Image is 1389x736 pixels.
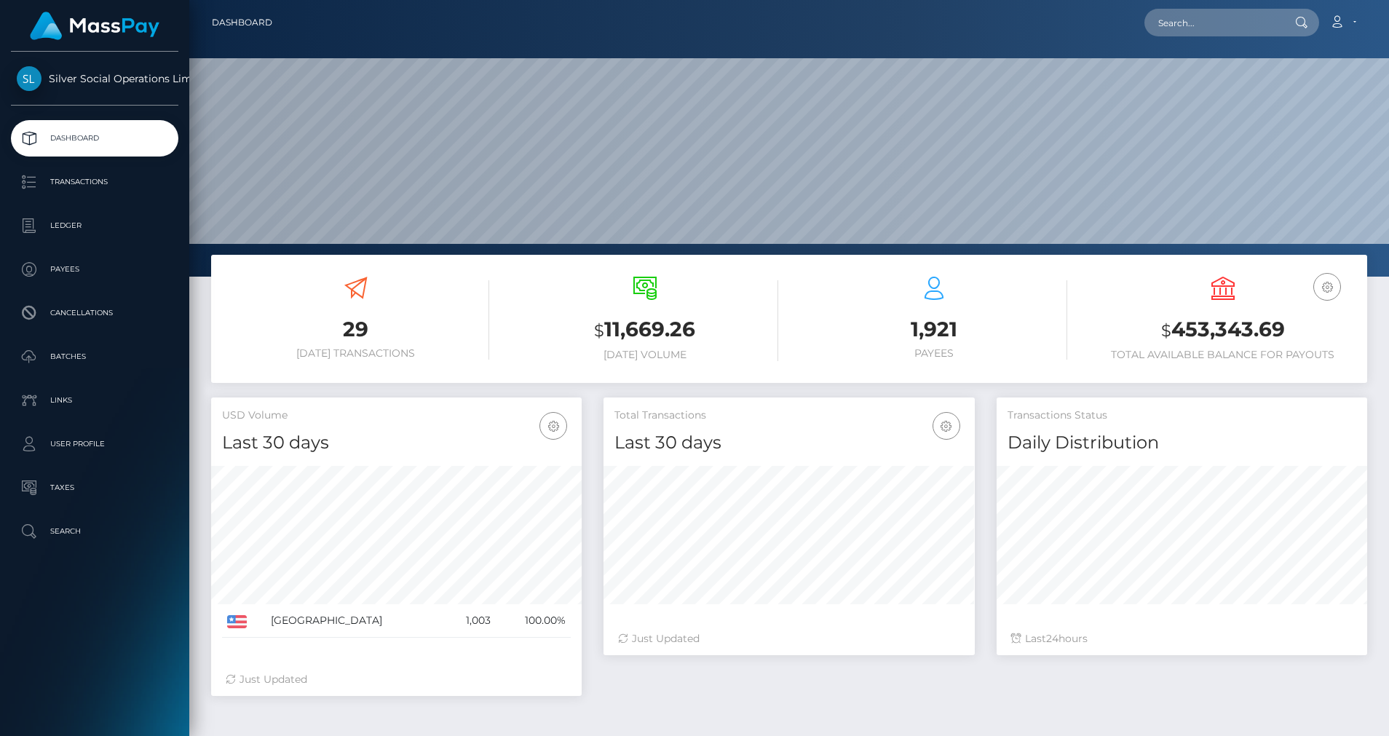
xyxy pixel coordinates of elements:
a: Ledger [11,207,178,244]
a: Links [11,382,178,419]
h5: USD Volume [222,408,571,423]
a: Dashboard [212,7,272,38]
input: Search... [1144,9,1281,36]
a: Cancellations [11,295,178,331]
p: Dashboard [17,127,173,149]
p: Payees [17,258,173,280]
h3: 11,669.26 [511,315,778,345]
h3: 1,921 [800,315,1067,344]
h4: Last 30 days [614,430,963,456]
span: Silver Social Operations Limited [11,72,178,85]
p: Links [17,389,173,411]
span: 24 [1046,632,1058,645]
h6: Payees [800,347,1067,360]
h3: 29 [222,315,489,344]
h4: Daily Distribution [1008,430,1356,456]
h6: [DATE] Volume [511,349,778,361]
a: Transactions [11,164,178,200]
div: Just Updated [226,672,567,687]
h6: Total Available Balance for Payouts [1089,349,1356,361]
img: Silver Social Operations Limited [17,66,41,91]
p: Cancellations [17,302,173,324]
h3: 453,343.69 [1089,315,1356,345]
img: US.png [227,615,247,628]
div: Just Updated [618,631,959,646]
p: Transactions [17,171,173,193]
h4: Last 30 days [222,430,571,456]
a: Batches [11,339,178,375]
p: Batches [17,346,173,368]
p: Taxes [17,477,173,499]
h5: Total Transactions [614,408,963,423]
a: Dashboard [11,120,178,157]
td: 100.00% [496,604,571,638]
p: User Profile [17,433,173,455]
h5: Transactions Status [1008,408,1356,423]
h6: [DATE] Transactions [222,347,489,360]
div: Last hours [1011,631,1353,646]
small: $ [594,320,604,341]
p: Search [17,521,173,542]
td: [GEOGRAPHIC_DATA] [266,604,445,638]
p: Ledger [17,215,173,237]
a: User Profile [11,426,178,462]
small: $ [1161,320,1171,341]
a: Search [11,513,178,550]
td: 1,003 [445,604,496,638]
a: Taxes [11,470,178,506]
a: Payees [11,251,178,288]
img: MassPay Logo [30,12,159,40]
